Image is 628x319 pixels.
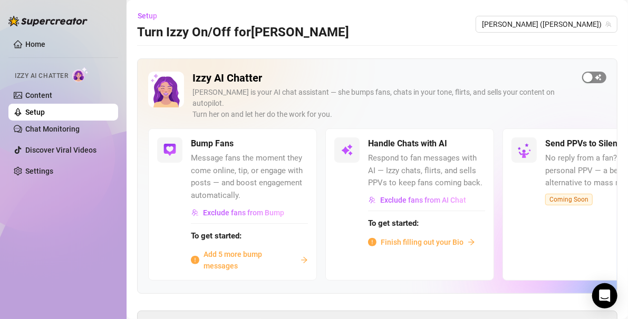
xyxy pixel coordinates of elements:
[192,72,574,85] h2: Izzy AI Chatter
[341,144,353,156] img: svg%3e
[137,24,349,41] h3: Turn Izzy On/Off for [PERSON_NAME]
[25,91,52,99] a: Content
[192,87,574,120] div: [PERSON_NAME] is your AI chat assistant — she bumps fans, chats in your tone, flirts, and sells y...
[191,256,199,264] span: info-circle
[204,248,296,272] span: Add 5 more bump messages
[369,196,376,204] img: svg%3e
[25,146,96,154] a: Discover Viral Videos
[368,238,376,246] span: info-circle
[72,67,89,82] img: AI Chatter
[25,108,45,116] a: Setup
[25,40,45,48] a: Home
[148,72,184,107] img: Izzy AI Chatter
[191,204,285,221] button: Exclude fans from Bump
[517,143,534,160] img: silent-fans-ppv-o-N6Mmdf.svg
[592,283,617,308] div: Open Intercom Messenger
[368,137,447,150] h5: Handle Chats with AI
[191,152,308,202] span: Message fans the moment they come online, tip, or engage with posts — and boost engagement automa...
[203,208,284,217] span: Exclude fans from Bump
[381,236,463,248] span: Finish filling out your Bio
[368,152,485,190] span: Respond to fan messages with AI — Izzy chats, flirts, and sells PPVs to keep fans coming back.
[191,137,234,150] h5: Bump Fans
[380,196,466,204] span: Exclude fans from AI Chat
[25,125,80,133] a: Chat Monitoring
[137,7,166,24] button: Setup
[163,144,176,156] img: svg%3e
[482,16,611,32] span: Kylie (kylie_kayy)
[368,218,419,228] strong: To get started:
[368,192,467,208] button: Exclude fans from AI Chat
[605,21,612,27] span: team
[15,71,68,81] span: Izzy AI Chatter
[138,12,157,20] span: Setup
[468,238,475,246] span: arrow-right
[191,231,241,241] strong: To get started:
[25,167,53,175] a: Settings
[545,194,593,205] span: Coming Soon
[301,256,308,264] span: arrow-right
[191,209,199,216] img: svg%3e
[8,16,88,26] img: logo-BBDzfeDw.svg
